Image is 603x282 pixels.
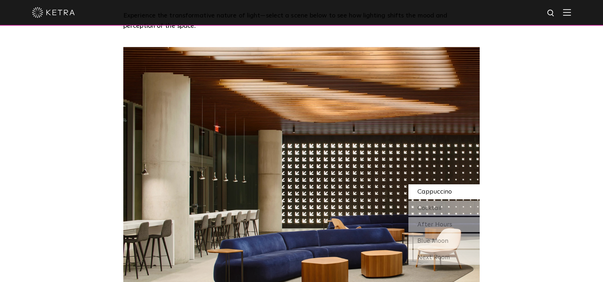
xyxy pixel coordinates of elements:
[408,250,480,265] div: Next Room
[547,9,556,18] img: search icon
[563,9,571,16] img: Hamburger%20Nav.svg
[417,221,452,228] span: After Hours
[417,205,442,211] span: Cocktail
[417,238,448,244] span: Blue Moon
[32,7,75,18] img: ketra-logo-2019-white
[417,189,452,195] span: Cappuccino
